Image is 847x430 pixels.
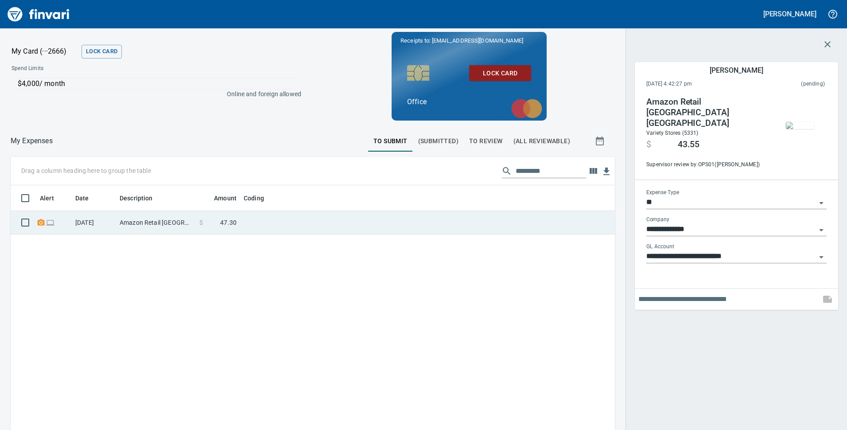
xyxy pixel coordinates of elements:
[5,4,72,25] img: Finvari
[11,136,53,146] p: My Expenses
[600,165,613,178] button: Download table
[75,193,89,203] span: Date
[46,219,55,225] span: Online transaction
[587,130,615,152] button: Show transactions within a particular date range
[75,193,101,203] span: Date
[11,136,53,146] nav: breadcrumb
[244,193,264,203] span: Coding
[407,97,531,107] p: Office
[815,197,828,209] button: Open
[469,136,503,147] span: To Review
[786,122,814,129] img: receipts%2Ftapani%2F2025-10-01%2F6S13ZTOUtRe6fcgWlY7ETyysfZn1__iV28WK1iE3X84rLOINW7.jpg
[202,193,237,203] span: Amount
[21,166,151,175] p: Drag a column heading here to group the table
[646,97,767,129] h4: Amazon Retail [GEOGRAPHIC_DATA] [GEOGRAPHIC_DATA]
[513,136,570,147] span: (All Reviewable)
[373,136,408,147] span: To Submit
[4,90,301,98] p: Online and foreign allowed
[18,78,295,89] p: $4,000 / month
[646,244,674,250] label: GL Account
[817,34,838,55] button: Close transaction
[646,80,746,89] span: [DATE] 4:42:27 pm
[646,139,651,150] span: $
[587,164,600,178] button: Choose columns to display
[761,7,819,21] button: [PERSON_NAME]
[12,64,171,73] span: Spend Limits
[82,45,122,59] button: Lock Card
[746,80,825,89] span: This charge has not been settled by the merchant yet. This usually takes a couple of days but in ...
[678,139,699,150] span: 43.55
[40,193,54,203] span: Alert
[214,193,237,203] span: Amount
[116,211,196,235] td: Amazon Retail [GEOGRAPHIC_DATA] [GEOGRAPHIC_DATA]
[72,211,116,235] td: [DATE]
[12,46,78,57] p: My Card (···2666)
[418,136,458,147] span: (Submitted)
[763,9,816,19] h5: [PERSON_NAME]
[400,36,538,45] p: Receipts to:
[199,218,203,227] span: $
[40,193,66,203] span: Alert
[710,66,763,75] h5: [PERSON_NAME]
[120,193,164,203] span: Description
[646,160,767,169] span: Supervisor review by: OPS01 ([PERSON_NAME])
[815,251,828,263] button: Open
[244,193,276,203] span: Coding
[817,289,838,310] span: This records your note into the expense
[507,94,547,123] img: mastercard.svg
[646,217,669,223] label: Company
[120,193,153,203] span: Description
[815,224,828,236] button: Open
[431,36,524,45] span: [EMAIL_ADDRESS][DOMAIN_NAME]
[646,130,699,136] span: Variety Stores (5331)
[220,218,237,227] span: 47.30
[646,190,679,195] label: Expense Type
[469,65,531,82] button: Lock Card
[86,47,117,57] span: Lock Card
[36,219,46,225] span: Receipt Required
[476,68,524,79] span: Lock Card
